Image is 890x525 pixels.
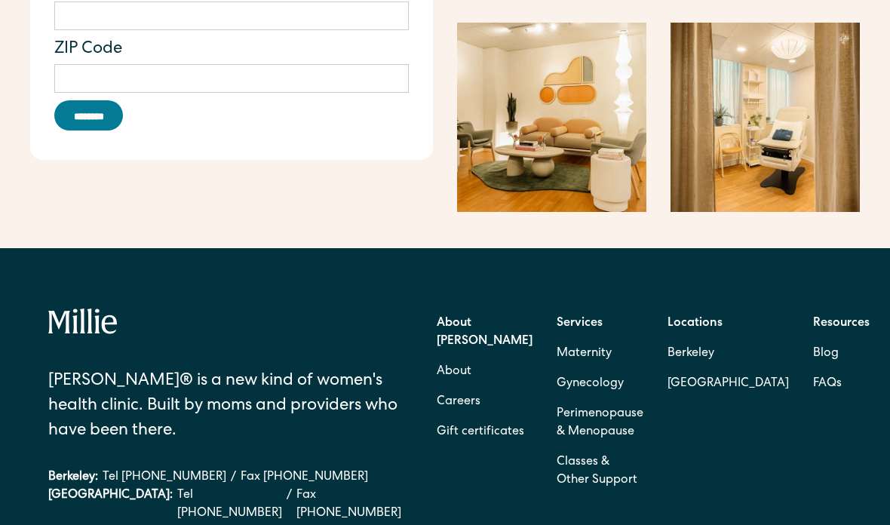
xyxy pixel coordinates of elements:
[457,23,646,213] img: The relaxing waiting room at Millie Clinic
[667,339,789,370] a: Berkeley
[437,388,480,418] a: Careers
[813,318,870,330] strong: Resources
[231,469,236,487] div: /
[48,370,401,445] div: [PERSON_NAME]® is a new kind of women's health clinic. Built by moms and providers who have been ...
[287,487,292,523] div: /
[557,448,643,496] a: Classes & Other Support
[48,469,98,487] div: Berkeley:
[813,339,839,370] a: Blog
[241,469,368,487] a: Fax [PHONE_NUMBER]
[667,370,789,400] a: [GEOGRAPHIC_DATA]
[813,370,842,400] a: FAQs
[671,23,860,213] img: A treatment chair with branded robe inside the Millie Clinic
[437,358,471,388] a: About
[557,339,612,370] a: Maternity
[296,487,401,523] a: Fax [PHONE_NUMBER]
[48,487,173,523] div: [GEOGRAPHIC_DATA]:
[177,487,282,523] a: Tel [PHONE_NUMBER]
[557,400,643,448] a: Perimenopause & Menopause
[437,418,524,448] a: Gift certificates
[437,318,532,348] strong: About [PERSON_NAME]
[557,370,624,400] a: Gynecology
[667,318,723,330] strong: Locations
[103,469,226,487] a: Tel [PHONE_NUMBER]
[54,38,409,63] label: ZIP Code
[557,318,603,330] strong: Services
